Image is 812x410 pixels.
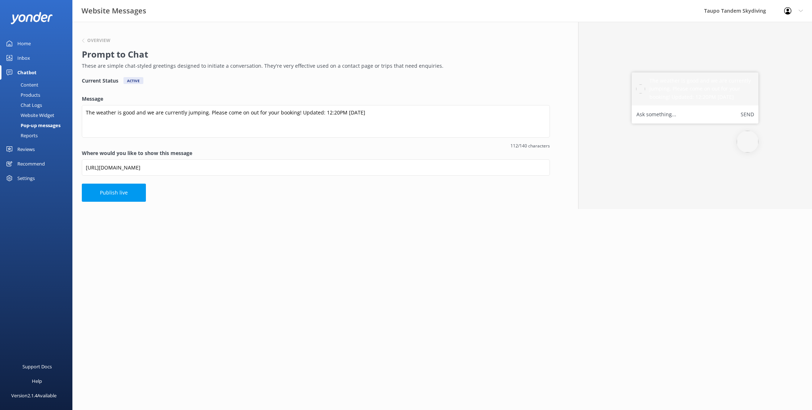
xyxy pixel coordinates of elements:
button: Publish live [82,184,146,202]
a: Chat Logs [4,100,72,110]
a: Pop-up messages [4,120,72,130]
label: Ask something... [636,110,676,119]
div: Reviews [17,142,35,156]
h3: Website Messages [81,5,146,17]
div: Active [123,77,143,84]
div: Reports [4,130,38,141]
div: Content [4,80,38,90]
div: Chatbot [17,65,37,80]
textarea: The weather is good and we are currently jumping. Please come on out for your booking! Updated: 1... [82,105,550,138]
label: Where would you like to show this message [82,149,550,157]
h6: Overview [87,38,110,43]
a: Products [4,90,72,100]
a: Content [4,80,72,90]
div: Support Docs [22,359,52,374]
h5: The weather is good and we are currently jumping. Please come on out for your booking! Updated: 1... [649,77,754,101]
div: Chat Logs [4,100,42,110]
div: Inbox [17,51,30,65]
a: Website Widget [4,110,72,120]
a: Reports [4,130,72,141]
input: https://www.example.com/page [82,159,550,176]
div: Website Widget [4,110,54,120]
label: Message [82,95,550,103]
p: These are simple chat-styled greetings designed to initiate a conversation. They're very effectiv... [82,62,546,70]
div: Recommend [17,156,45,171]
div: Version 2.1.4 Available [11,388,56,403]
div: Products [4,90,40,100]
button: Overview [82,38,110,43]
h2: Prompt to Chat [82,47,546,61]
div: Settings [17,171,35,185]
span: 112/140 characters [82,142,550,149]
button: Send [741,110,754,119]
h4: Current Status [82,77,118,84]
img: yonder-white-logo.png [11,12,52,24]
div: Pop-up messages [4,120,60,130]
div: Help [32,374,42,388]
div: Home [17,36,31,51]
